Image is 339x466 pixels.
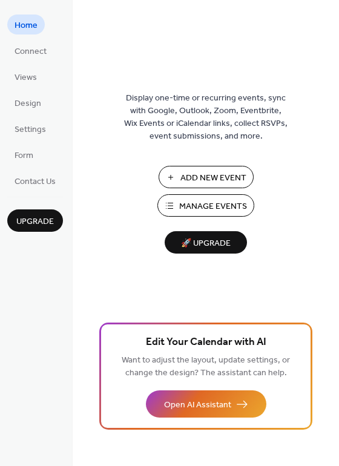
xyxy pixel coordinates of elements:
[7,171,63,191] a: Contact Us
[122,352,290,381] span: Want to adjust the layout, update settings, or change the design? The assistant can help.
[7,119,53,139] a: Settings
[16,215,54,228] span: Upgrade
[7,41,54,61] a: Connect
[7,93,48,113] a: Design
[124,92,288,143] span: Display one-time or recurring events, sync with Google, Outlook, Zoom, Eventbrite, Wix Events or ...
[15,45,47,58] span: Connect
[164,399,231,412] span: Open AI Assistant
[15,19,38,32] span: Home
[15,176,56,188] span: Contact Us
[7,15,45,34] a: Home
[157,194,254,217] button: Manage Events
[15,71,37,84] span: Views
[180,172,246,185] span: Add New Event
[165,231,247,254] button: 🚀 Upgrade
[7,67,44,87] a: Views
[159,166,254,188] button: Add New Event
[15,123,46,136] span: Settings
[7,209,63,232] button: Upgrade
[15,149,33,162] span: Form
[15,97,41,110] span: Design
[146,390,266,418] button: Open AI Assistant
[7,145,41,165] a: Form
[172,235,240,252] span: 🚀 Upgrade
[179,200,247,213] span: Manage Events
[146,334,266,351] span: Edit Your Calendar with AI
